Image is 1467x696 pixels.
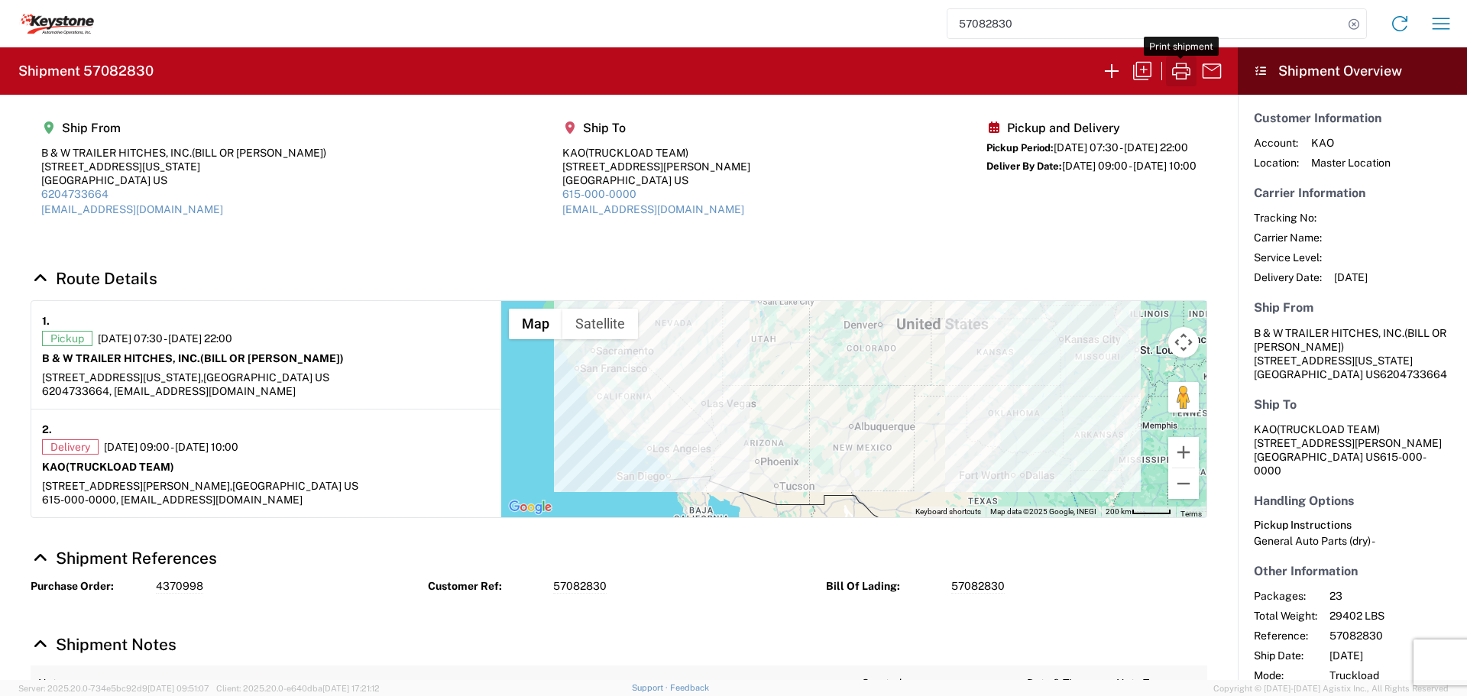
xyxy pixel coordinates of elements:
span: Packages: [1254,589,1317,603]
div: [GEOGRAPHIC_DATA] US [41,173,326,187]
span: (TRUCKLOAD TEAM) [1277,423,1380,435]
div: KAO [562,146,750,160]
span: 57082830 [553,579,607,594]
span: 4370998 [156,579,203,594]
strong: 1. [42,312,50,331]
span: [DATE] [1334,270,1368,284]
span: Mode: [1254,668,1317,682]
span: [GEOGRAPHIC_DATA] US [232,480,358,492]
span: Server: 2025.20.0-734e5bc92d9 [18,684,209,693]
span: [DATE] 17:21:12 [322,684,380,693]
a: Feedback [670,683,709,692]
h5: Carrier Information [1254,186,1451,200]
a: Hide Details [31,549,217,568]
h5: Other Information [1254,564,1451,578]
span: 29402 LBS [1329,609,1460,623]
strong: B & W TRAILER HITCHES, INC. [42,352,344,364]
button: Map camera controls [1168,327,1199,358]
h5: Ship From [1254,300,1451,315]
span: Tracking No: [1254,211,1322,225]
span: Truckload [1329,668,1460,682]
span: [GEOGRAPHIC_DATA] US [203,371,329,384]
a: Open this area in Google Maps (opens a new window) [505,497,555,517]
strong: Bill Of Lading: [826,579,941,594]
span: [STREET_ADDRESS][US_STATE], [42,371,203,384]
h5: Customer Information [1254,111,1451,125]
button: Drag Pegman onto the map to open Street View [1168,382,1199,413]
span: 6204733664 [1380,368,1447,380]
strong: KAO [42,461,174,473]
strong: 2. [42,420,52,439]
span: 615-000-0000 [1254,451,1427,477]
a: 6204733664 [41,188,108,200]
span: Master Location [1311,156,1391,170]
span: [DATE] 07:30 - [DATE] 22:00 [1054,141,1188,154]
div: [STREET_ADDRESS][PERSON_NAME] [562,160,750,173]
span: Ship Date: [1254,649,1317,662]
a: [EMAIL_ADDRESS][DOMAIN_NAME] [41,203,223,215]
span: KAO [STREET_ADDRESS][PERSON_NAME] [1254,423,1442,449]
button: Show satellite imagery [562,309,638,339]
span: 200 km [1106,507,1132,516]
span: [DATE] [1329,649,1460,662]
span: 57082830 [1329,629,1460,643]
span: (TRUCKLOAD TEAM) [585,147,688,159]
span: [STREET_ADDRESS][PERSON_NAME], [42,480,232,492]
span: B & W TRAILER HITCHES, INC. [1254,327,1404,339]
span: Reference: [1254,629,1317,643]
span: [DATE] 09:00 - [DATE] 10:00 [104,440,238,454]
h5: Ship To [1254,397,1451,412]
span: (TRUCKLOAD TEAM) [66,461,174,473]
a: Hide Details [31,635,176,654]
div: B & W TRAILER HITCHES, INC. [41,146,326,160]
span: KAO [1311,136,1391,150]
h5: Pickup and Delivery [986,121,1197,135]
span: Service Level: [1254,251,1322,264]
span: Pickup Period: [986,142,1054,154]
button: Zoom out [1168,468,1199,499]
button: Zoom in [1168,437,1199,468]
span: Delivery Date: [1254,270,1322,284]
span: 57082830 [951,579,1005,594]
div: General Auto Parts (dry) - [1254,534,1451,548]
div: [GEOGRAPHIC_DATA] US [562,173,750,187]
h5: Handling Options [1254,494,1451,508]
a: Support [632,683,670,692]
span: Copyright © [DATE]-[DATE] Agistix Inc., All Rights Reserved [1213,681,1449,695]
h5: Ship To [562,121,750,135]
span: 23 [1329,589,1460,603]
strong: Purchase Order: [31,579,145,594]
a: Terms [1180,510,1202,518]
img: Google [505,497,555,517]
span: Total Weight: [1254,609,1317,623]
h6: Pickup Instructions [1254,519,1451,532]
address: [GEOGRAPHIC_DATA] US [1254,326,1451,381]
span: Delivery [42,439,99,455]
div: 6204733664, [EMAIL_ADDRESS][DOMAIN_NAME] [42,384,491,398]
button: Keyboard shortcuts [915,507,981,517]
address: [GEOGRAPHIC_DATA] US [1254,422,1451,477]
strong: Customer Ref: [428,579,542,594]
span: [DATE] 09:00 - [DATE] 10:00 [1062,160,1197,172]
h5: Ship From [41,121,326,135]
h2: Shipment 57082830 [18,62,154,80]
span: Deliver By Date: [986,160,1062,172]
input: Shipment, tracking or reference number [947,9,1343,38]
span: (BILL OR [PERSON_NAME]) [1254,327,1446,353]
span: Account: [1254,136,1299,150]
span: [STREET_ADDRESS][US_STATE] [1254,354,1413,367]
span: Client: 2025.20.0-e640dba [216,684,380,693]
header: Shipment Overview [1238,47,1467,95]
span: Location: [1254,156,1299,170]
span: [DATE] 07:30 - [DATE] 22:00 [98,332,232,345]
span: (BILL OR [PERSON_NAME]) [200,352,344,364]
button: Show street map [509,309,562,339]
a: 615-000-0000 [562,188,636,200]
a: Hide Details [31,269,157,288]
button: Map Scale: 200 km per 48 pixels [1101,507,1176,517]
span: Carrier Name: [1254,231,1322,244]
a: [EMAIL_ADDRESS][DOMAIN_NAME] [562,203,744,215]
div: 615-000-0000, [EMAIL_ADDRESS][DOMAIN_NAME] [42,493,491,507]
span: Map data ©2025 Google, INEGI [990,507,1096,516]
span: Pickup [42,331,92,346]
